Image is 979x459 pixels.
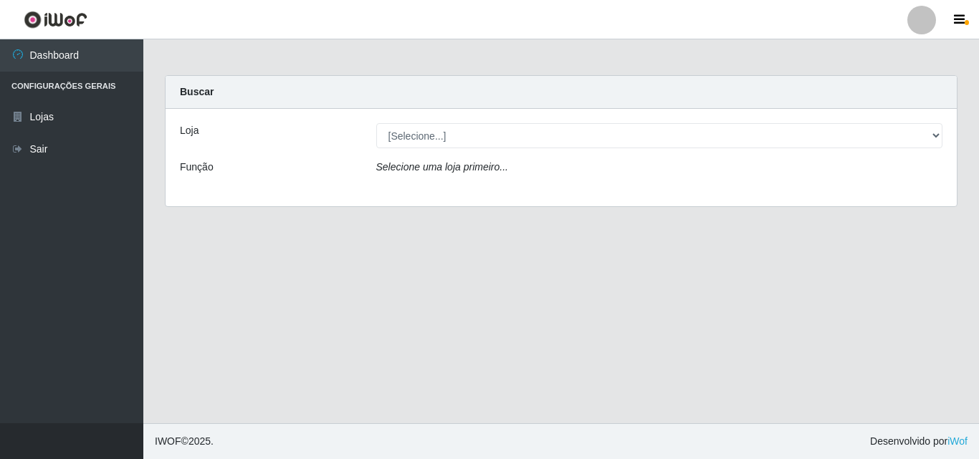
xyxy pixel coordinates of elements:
[870,434,968,449] span: Desenvolvido por
[155,435,181,447] span: IWOF
[376,161,508,173] i: Selecione uma loja primeiro...
[180,86,214,97] strong: Buscar
[155,434,214,449] span: © 2025 .
[947,435,968,447] a: iWof
[24,11,87,29] img: CoreUI Logo
[180,123,199,138] label: Loja
[180,160,214,175] label: Função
